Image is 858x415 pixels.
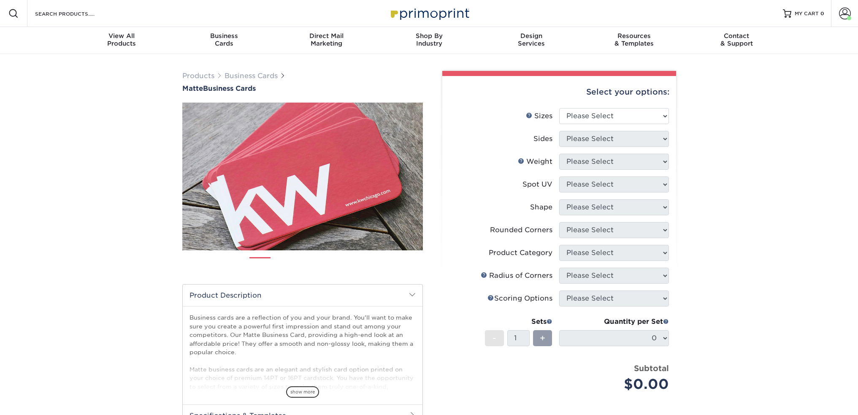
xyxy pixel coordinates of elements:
[480,32,583,47] div: Services
[487,293,552,304] div: Scoring Options
[685,32,788,47] div: & Support
[334,254,355,275] img: Business Cards 04
[173,32,275,47] div: Cards
[795,10,819,17] span: MY CART
[540,332,545,344] span: +
[182,72,214,80] a: Products
[685,32,788,40] span: Contact
[387,4,471,22] img: Primoprint
[378,27,480,54] a: Shop ByIndustry
[493,332,496,344] span: -
[70,27,173,54] a: View AllProducts
[559,317,669,327] div: Quantity per Set
[530,202,552,212] div: Shape
[306,254,327,275] img: Business Cards 03
[820,11,824,16] span: 0
[286,386,319,398] span: show more
[583,27,685,54] a: Resources& Templates
[485,317,552,327] div: Sets
[225,72,278,80] a: Business Cards
[490,225,552,235] div: Rounded Corners
[583,32,685,40] span: Resources
[449,76,669,108] div: Select your options:
[70,32,173,47] div: Products
[583,32,685,47] div: & Templates
[34,8,116,19] input: SEARCH PRODUCTS.....
[522,179,552,190] div: Spot UV
[275,32,378,40] span: Direct Mail
[182,84,423,92] a: MatteBusiness Cards
[526,111,552,121] div: Sizes
[249,254,271,275] img: Business Cards 01
[378,32,480,47] div: Industry
[182,84,423,92] h1: Business Cards
[518,157,552,167] div: Weight
[480,32,583,40] span: Design
[685,27,788,54] a: Contact& Support
[634,363,669,373] strong: Subtotal
[489,248,552,258] div: Product Category
[278,254,299,275] img: Business Cards 02
[173,32,275,40] span: Business
[70,32,173,40] span: View All
[481,271,552,281] div: Radius of Corners
[533,134,552,144] div: Sides
[275,32,378,47] div: Marketing
[173,27,275,54] a: BusinessCards
[378,32,480,40] span: Shop By
[182,84,203,92] span: Matte
[566,374,669,394] div: $0.00
[480,27,583,54] a: DesignServices
[182,56,423,297] img: Matte 01
[183,285,422,306] h2: Product Description
[275,27,378,54] a: Direct MailMarketing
